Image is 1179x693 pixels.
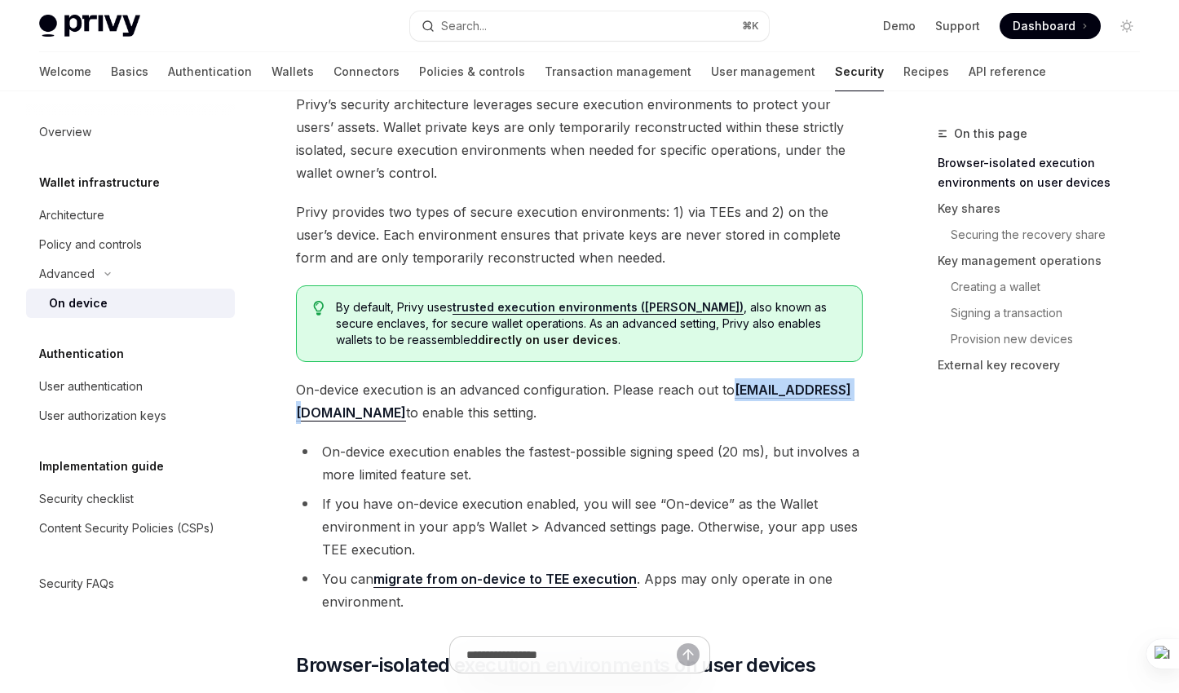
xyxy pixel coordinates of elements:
div: Content Security Policies (CSPs) [39,519,214,538]
span: Privy provides two types of secure execution environments: 1) via TEEs and 2) on the user’s devic... [296,201,863,269]
div: Architecture [39,205,104,225]
a: User management [711,52,815,91]
h5: Wallet infrastructure [39,173,160,192]
span: Privy’s security architecture leverages secure execution environments to protect your users’ asse... [296,93,863,184]
a: Key shares [938,196,1153,222]
span: ⌘ K [742,20,759,33]
span: On this page [954,124,1027,143]
button: Toggle Advanced section [26,259,235,289]
div: Overview [39,122,91,142]
div: On device [49,294,108,313]
button: Send message [677,643,700,666]
button: Toggle dark mode [1114,13,1140,39]
input: Ask a question... [466,637,677,673]
a: Policy and controls [26,230,235,259]
span: Dashboard [1013,18,1075,34]
a: Connectors [333,52,400,91]
li: On-device execution enables the fastest-possible signing speed (20 ms), but involves a more limit... [296,440,863,486]
div: Security checklist [39,489,134,509]
a: Transaction management [545,52,691,91]
h5: Authentication [39,344,124,364]
a: Securing the recovery share [938,222,1153,248]
a: Security FAQs [26,569,235,598]
li: You can . Apps may only operate in one environment. [296,567,863,613]
a: User authentication [26,372,235,401]
a: Welcome [39,52,91,91]
a: Wallets [272,52,314,91]
span: On-device execution is an advanced configuration. Please reach out to to enable this setting. [296,378,863,424]
a: Authentication [168,52,252,91]
div: Policy and controls [39,235,142,254]
a: User authorization keys [26,401,235,430]
a: trusted execution environments ([PERSON_NAME]) [453,300,744,315]
h5: Implementation guide [39,457,164,476]
a: Browser-isolated execution environments on user devices [938,150,1153,196]
a: Content Security Policies (CSPs) [26,514,235,543]
div: Security FAQs [39,574,114,594]
a: migrate from on-device to TEE execution [373,571,637,588]
li: If you have on-device execution enabled, you will see “On-device” as the Wallet environment in yo... [296,492,863,561]
div: Search... [441,16,487,36]
a: Provision new devices [938,326,1153,352]
a: Security checklist [26,484,235,514]
a: Support [935,18,980,34]
a: Policies & controls [419,52,525,91]
a: API reference [969,52,1046,91]
a: Recipes [903,52,949,91]
a: Basics [111,52,148,91]
div: User authorization keys [39,406,166,426]
a: Creating a wallet [938,274,1153,300]
a: Key management operations [938,248,1153,274]
a: Dashboard [1000,13,1101,39]
span: By default, Privy uses , also known as secure enclaves, for secure wallet operations. As an advan... [336,299,846,348]
a: On device [26,289,235,318]
div: Advanced [39,264,95,284]
a: Architecture [26,201,235,230]
a: Signing a transaction [938,300,1153,326]
a: Overview [26,117,235,147]
strong: directly on user devices [478,333,618,346]
a: Security [835,52,884,91]
a: Demo [883,18,916,34]
button: Open search [410,11,768,41]
div: User authentication [39,377,143,396]
a: External key recovery [938,352,1153,378]
svg: Tip [313,301,325,316]
img: light logo [39,15,140,38]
